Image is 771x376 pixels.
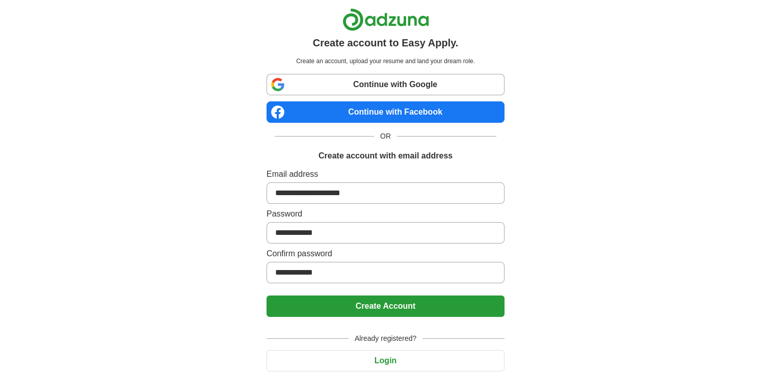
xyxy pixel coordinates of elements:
h1: Create account to Easy Apply. [313,35,459,50]
img: Adzuna logo [342,8,429,31]
h1: Create account with email address [318,150,453,162]
span: OR [374,131,397,142]
p: Create an account, upload your resume and land your dream role. [269,57,502,66]
a: Continue with Google [267,74,504,95]
button: Create Account [267,296,504,317]
label: Email address [267,168,504,180]
a: Login [267,356,504,365]
button: Login [267,350,504,371]
a: Continue with Facebook [267,101,504,123]
label: Password [267,208,504,220]
span: Already registered? [349,333,422,344]
label: Confirm password [267,248,504,260]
